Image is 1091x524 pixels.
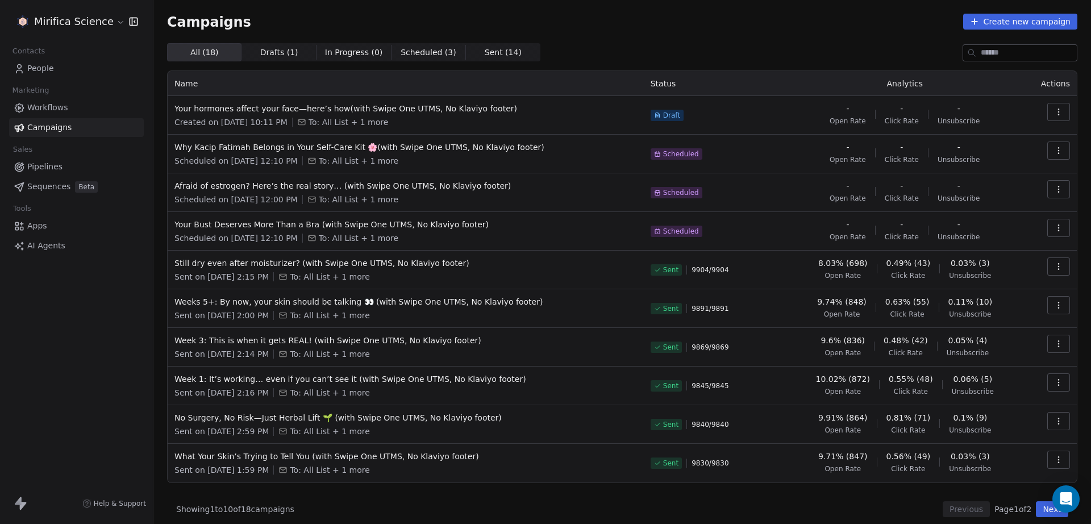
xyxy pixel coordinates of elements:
[9,157,144,176] a: Pipelines
[692,459,728,468] span: 9830 / 9830
[174,387,269,398] span: Sent on [DATE] 2:16 PM
[885,232,919,242] span: Click Rate
[290,387,369,398] span: To: All List + 1 more
[818,412,868,423] span: 9.91% (864)
[27,122,72,134] span: Campaigns
[174,373,637,385] span: Week 1: It’s working… even if you can’t see it (with Swipe One UTMS, No Klaviyo footer)
[949,310,991,319] span: Unsubscribe
[818,451,868,462] span: 9.71% (847)
[938,117,980,126] span: Unsubscribe
[891,426,925,435] span: Click Rate
[663,111,680,120] span: Draft
[815,373,869,385] span: 10.02% (872)
[9,177,144,196] a: SequencesBeta
[825,271,861,280] span: Open Rate
[663,227,699,236] span: Scheduled
[260,47,298,59] span: Drafts ( 1 )
[949,464,991,473] span: Unsubscribe
[174,412,637,423] span: No Surgery, No Risk—Just Herbal Lift 🌱 (with Swipe One UTMS, No Klaviyo footer)
[290,310,369,321] span: To: All List + 1 more
[168,71,644,96] th: Name
[786,71,1024,96] th: Analytics
[824,310,860,319] span: Open Rate
[174,464,269,476] span: Sent on [DATE] 1:59 PM
[817,296,867,307] span: 9.74% (848)
[290,271,369,282] span: To: All List + 1 more
[846,180,849,192] span: -
[8,200,36,217] span: Tools
[692,420,728,429] span: 9840 / 9840
[948,335,988,346] span: 0.05% (4)
[886,412,931,423] span: 0.81% (71)
[889,348,923,357] span: Click Rate
[290,464,369,476] span: To: All List + 1 more
[167,14,251,30] span: Campaigns
[830,117,866,126] span: Open Rate
[174,194,298,205] span: Scheduled on [DATE] 12:00 PM
[891,464,925,473] span: Click Rate
[825,387,861,396] span: Open Rate
[938,194,980,203] span: Unsubscribe
[174,257,637,269] span: Still dry even after moisturizer? (with Swipe One UTMS, No Klaviyo footer)
[174,155,298,167] span: Scheduled on [DATE] 12:10 PM
[663,381,678,390] span: Sent
[27,240,65,252] span: AI Agents
[7,43,50,60] span: Contacts
[174,117,288,128] span: Created on [DATE] 10:11 PM
[891,271,925,280] span: Click Rate
[9,98,144,117] a: Workflows
[900,219,903,230] span: -
[663,343,678,352] span: Sent
[325,47,383,59] span: In Progress ( 0 )
[174,219,637,230] span: Your Bust Deserves More Than a Bra (with Swipe One UTMS, No Klaviyo footer)
[9,217,144,235] a: Apps
[174,310,269,321] span: Sent on [DATE] 2:00 PM
[75,181,98,193] span: Beta
[953,412,987,423] span: 0.1% (9)
[174,180,637,192] span: Afraid of estrogen? Here’s the real story… (with Swipe One UTMS, No Klaviyo footer)
[894,387,928,396] span: Click Rate
[692,265,728,275] span: 9904 / 9904
[644,71,786,96] th: Status
[963,14,1077,30] button: Create new campaign
[1052,485,1080,513] div: Open Intercom Messenger
[309,117,388,128] span: To: All List + 1 more
[290,426,369,437] span: To: All List + 1 more
[401,47,456,59] span: Scheduled ( 3 )
[692,343,728,352] span: 9869 / 9869
[1024,71,1077,96] th: Actions
[890,310,925,319] span: Click Rate
[830,155,866,164] span: Open Rate
[846,219,849,230] span: -
[957,142,960,153] span: -
[692,304,728,313] span: 9891 / 9891
[8,141,38,158] span: Sales
[692,381,728,390] span: 9845 / 9845
[34,14,114,29] span: Mirifica Science
[9,59,144,78] a: People
[900,180,903,192] span: -
[900,103,903,114] span: -
[290,348,369,360] span: To: All List + 1 more
[885,117,919,126] span: Click Rate
[846,103,849,114] span: -
[319,232,398,244] span: To: All List + 1 more
[663,459,678,468] span: Sent
[27,63,54,74] span: People
[994,504,1031,515] span: Page 1 of 2
[174,451,637,462] span: What Your Skin’s Trying to Tell You (with Swipe One UTMS, No Klaviyo footer)
[947,348,989,357] span: Unsubscribe
[846,142,849,153] span: -
[825,348,861,357] span: Open Rate
[885,155,919,164] span: Click Rate
[174,142,637,153] span: Why Kacip Fatimah Belongs in Your Self-Care Kit 🌸(with Swipe One UTMS, No Klaviyo footer)
[889,373,933,385] span: 0.55% (48)
[957,180,960,192] span: -
[174,232,298,244] span: Scheduled on [DATE] 12:10 PM
[174,335,637,346] span: Week 3: This is when it gets REAL! (with Swipe One UTMS, No Klaviyo footer)
[825,464,861,473] span: Open Rate
[900,142,903,153] span: -
[938,155,980,164] span: Unsubscribe
[27,181,70,193] span: Sequences
[821,335,865,346] span: 9.6% (836)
